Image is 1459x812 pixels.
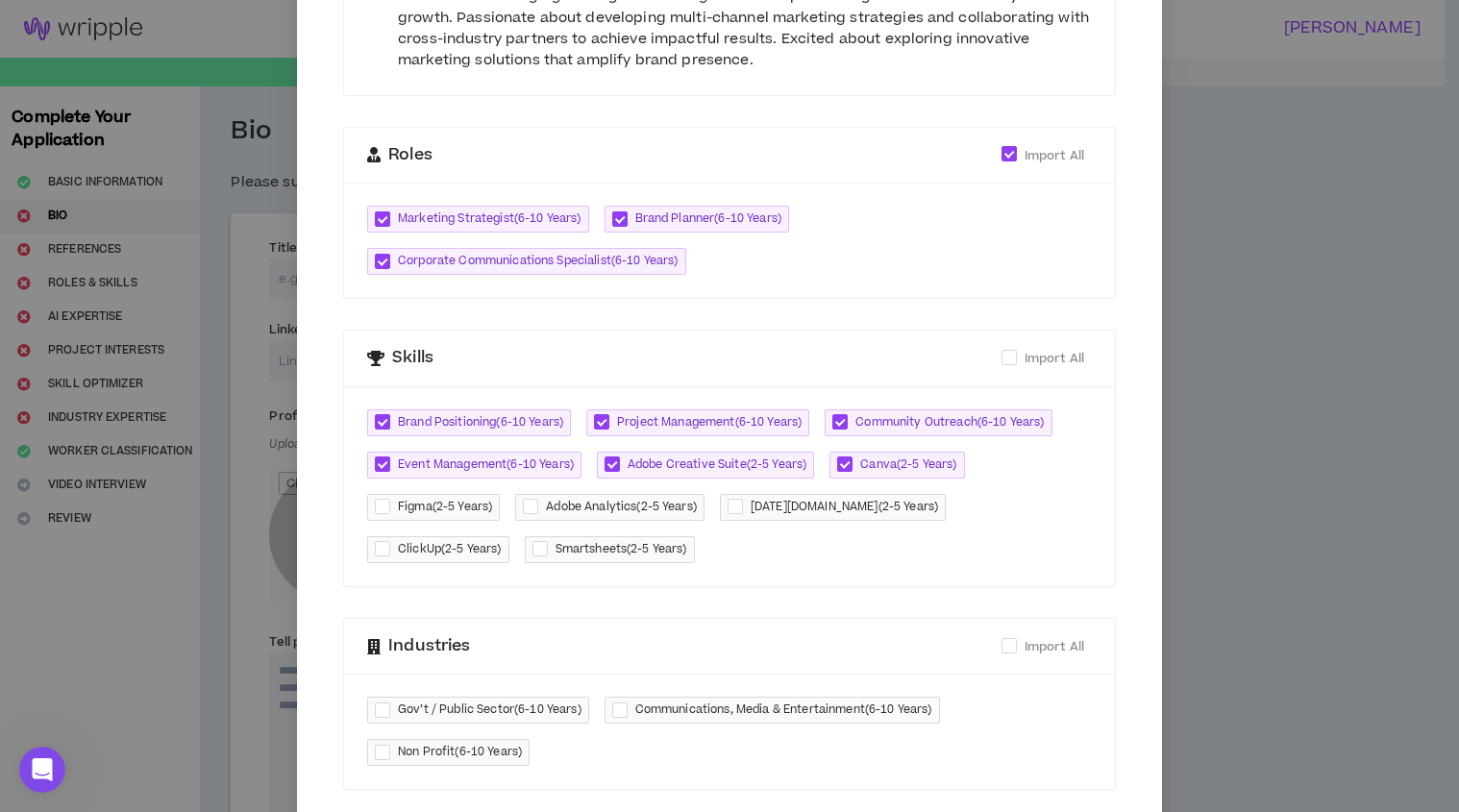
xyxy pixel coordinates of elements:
[556,540,687,559] span: Smartsheets ( 2-5 Years )
[398,743,522,762] span: Non Profit ( 6-10 Years )
[860,455,956,475] span: Canva ( 2-5 Years )
[398,413,563,432] span: Brand Positioning ( 6-10 Years )
[855,413,1044,432] span: Community Outreach ( 6-10 Years )
[398,701,581,720] span: Gov’t / Public Sector ( 6-10 Years )
[19,747,65,793] iframe: Intercom live chat
[398,540,502,559] span: ClickUp ( 2-5 Years )
[1025,350,1084,367] span: Import All
[1025,638,1084,655] span: Import All
[635,209,782,229] span: Brand Planner ( 6-10 Years )
[398,209,581,229] span: Marketing Strategist ( 6-10 Years )
[392,346,433,371] span: Skills
[398,252,679,271] span: Corporate Communications Specialist ( 6-10 Years )
[388,634,470,659] span: Industries
[398,455,574,475] span: Event Management ( 6-10 Years )
[1025,147,1084,164] span: Import All
[546,498,697,517] span: Adobe Analytics ( 2-5 Years )
[388,143,433,168] span: Roles
[617,413,802,432] span: Project Management ( 6-10 Years )
[628,455,806,475] span: Adobe Creative Suite ( 2-5 Years )
[398,498,492,517] span: Figma ( 2-5 Years )
[635,701,932,720] span: Communications, Media & Entertainment ( 6-10 Years )
[751,498,938,517] span: [DATE][DOMAIN_NAME] ( 2-5 Years )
